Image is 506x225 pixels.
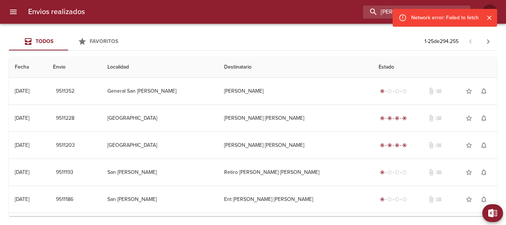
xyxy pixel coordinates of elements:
[476,192,491,207] button: Activar notificaciones
[485,13,494,23] button: Cerrar
[379,115,408,122] div: Entregado
[465,142,473,149] span: star_border
[218,57,373,78] th: Destinatario
[462,37,479,45] span: Pagina anterior
[15,142,29,148] div: [DATE]
[482,4,497,19] div: MM
[402,197,407,202] span: radio_button_unchecked
[435,115,442,122] span: No tiene pedido asociado
[56,141,75,150] span: 9511203
[379,196,408,203] div: Generado
[387,116,392,120] span: radio_button_checked
[465,87,473,95] span: star_border
[15,169,29,175] div: [DATE]
[480,169,487,176] span: notifications_none
[15,88,29,94] div: [DATE]
[363,6,458,19] input: buscar
[101,132,218,159] td: [GEOGRAPHIC_DATA]
[476,165,491,180] button: Activar notificaciones
[387,89,392,93] span: radio_button_unchecked
[425,38,459,45] p: 1 - 25 de 294.255
[4,3,22,21] button: menu
[218,132,373,159] td: [PERSON_NAME] [PERSON_NAME]
[435,87,442,95] span: No tiene pedido asociado
[476,84,491,99] button: Activar notificaciones
[101,78,218,105] td: General San [PERSON_NAME]
[435,196,442,203] span: No tiene pedido asociado
[465,169,473,176] span: star_border
[402,170,407,175] span: radio_button_unchecked
[395,143,399,148] span: radio_button_checked
[218,186,373,213] td: Ent [PERSON_NAME] [PERSON_NAME]
[480,142,487,149] span: notifications_none
[9,33,127,50] div: Tabs Envios
[387,170,392,175] span: radio_button_unchecked
[379,169,408,176] div: Generado
[462,192,476,207] button: Agregar a favoritos
[480,115,487,122] span: notifications_none
[380,116,385,120] span: radio_button_checked
[476,111,491,126] button: Activar notificaciones
[427,87,435,95] span: No tiene documentos adjuntos
[480,87,487,95] span: notifications_none
[218,105,373,132] td: [PERSON_NAME] [PERSON_NAME]
[402,89,407,93] span: radio_button_unchecked
[395,89,399,93] span: radio_button_unchecked
[395,170,399,175] span: radio_button_unchecked
[387,197,392,202] span: radio_button_unchecked
[482,204,503,222] button: Exportar Excel
[380,197,385,202] span: radio_button_checked
[101,57,218,78] th: Localidad
[465,196,473,203] span: star_border
[462,84,476,99] button: Agregar a favoritos
[480,196,487,203] span: notifications_none
[56,87,74,96] span: 9511352
[56,195,74,204] span: 9511186
[411,11,479,24] div: Network error: Failed to fetch
[101,159,218,186] td: San [PERSON_NAME]
[9,57,47,78] th: Fecha
[435,142,442,149] span: No tiene pedido asociado
[462,111,476,126] button: Agregar a favoritos
[53,139,78,152] button: 9511203
[36,38,53,44] span: Todos
[395,197,399,202] span: radio_button_unchecked
[101,186,218,213] td: San [PERSON_NAME]
[482,4,497,19] div: Abrir información de usuario
[380,89,385,93] span: radio_button_checked
[476,138,491,153] button: Activar notificaciones
[379,87,408,95] div: Generado
[462,138,476,153] button: Agregar a favoritos
[435,169,442,176] span: No tiene pedido asociado
[15,115,29,121] div: [DATE]
[218,78,373,105] td: [PERSON_NAME]
[53,85,77,98] button: 9511352
[56,168,74,177] span: 9511193
[53,112,77,125] button: 9511228
[387,143,392,148] span: radio_button_checked
[373,57,497,78] th: Estado
[90,38,118,44] span: Favoritos
[101,105,218,132] td: [GEOGRAPHIC_DATA]
[47,57,102,78] th: Envio
[427,196,435,203] span: No tiene documentos adjuntos
[53,193,77,206] button: 9511186
[218,159,373,186] td: Retiro [PERSON_NAME] [PERSON_NAME]
[427,169,435,176] span: No tiene documentos adjuntos
[427,142,435,149] span: No tiene documentos adjuntos
[395,116,399,120] span: radio_button_checked
[56,114,74,123] span: 9511228
[402,143,407,148] span: radio_button_checked
[380,143,385,148] span: radio_button_checked
[465,115,473,122] span: star_border
[15,196,29,202] div: [DATE]
[380,170,385,175] span: radio_button_checked
[427,115,435,122] span: No tiene documentos adjuntos
[462,165,476,180] button: Agregar a favoritos
[28,6,85,18] h6: Envios realizados
[53,166,77,179] button: 9511193
[402,116,407,120] span: radio_button_checked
